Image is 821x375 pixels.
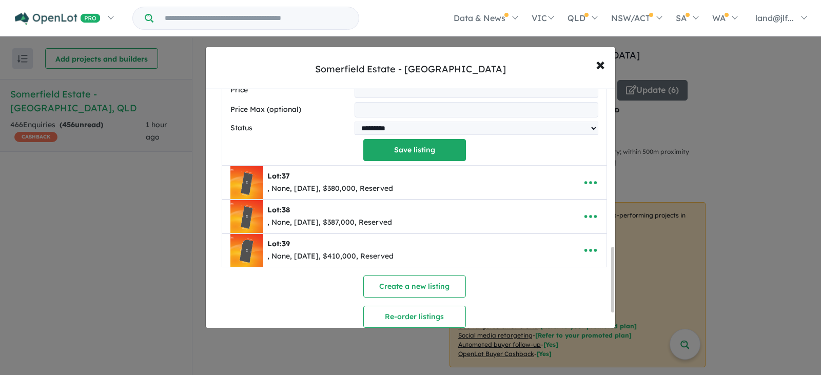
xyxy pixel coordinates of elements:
[230,122,350,134] label: Status
[230,234,263,267] img: Somerfield%20Estate%20-%20Holmview%20-%20Lot%2039___1753769498.jpg
[267,216,392,229] div: , None, [DATE], $387,000, Reserved
[15,12,101,25] img: Openlot PRO Logo White
[596,53,605,75] span: ×
[230,166,263,199] img: Somerfield%20Estate%20-%20Holmview%20-%20Lot%2037___1753769429.jpg
[267,171,290,181] b: Lot:
[230,84,350,96] label: Price
[230,200,263,233] img: Somerfield%20Estate%20-%20Holmview%20-%20Lot%2038___1753769461.jpg
[363,275,466,298] button: Create a new listing
[230,104,350,116] label: Price Max (optional)
[755,13,794,23] span: land@jlf...
[155,7,357,29] input: Try estate name, suburb, builder or developer
[282,205,290,214] span: 38
[267,205,290,214] b: Lot:
[267,183,393,195] div: , None, [DATE], $380,000, Reserved
[267,239,290,248] b: Lot:
[363,306,466,328] button: Re-order listings
[267,250,394,263] div: , None, [DATE], $410,000, Reserved
[282,171,290,181] span: 37
[282,239,290,248] span: 39
[315,63,506,76] div: Somerfield Estate - [GEOGRAPHIC_DATA]
[363,139,466,161] button: Save listing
